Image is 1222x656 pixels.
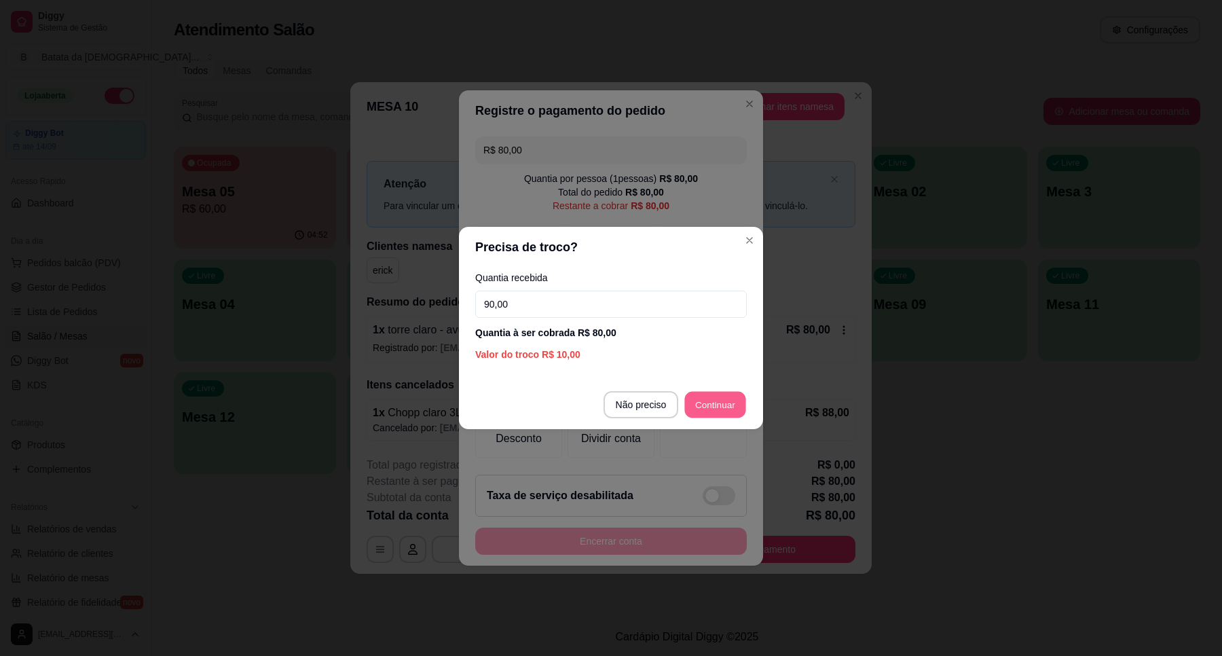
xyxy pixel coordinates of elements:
[604,391,679,418] button: Não preciso
[475,348,747,361] div: Valor do troco R$ 10,00
[475,326,747,340] div: Quantia à ser cobrada R$ 80,00
[685,392,746,418] button: Continuar
[475,273,747,283] label: Quantia recebida
[739,230,760,251] button: Close
[459,227,763,268] header: Precisa de troco?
